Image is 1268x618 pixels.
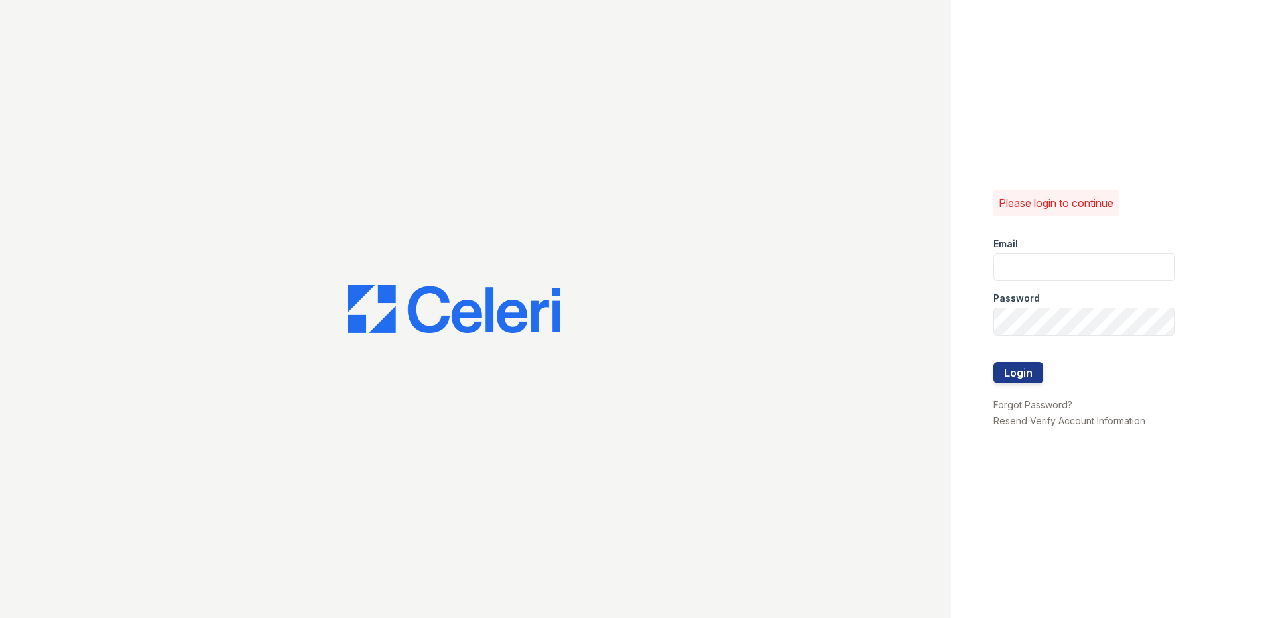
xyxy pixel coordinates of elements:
label: Email [993,237,1018,251]
label: Password [993,292,1040,305]
p: Please login to continue [999,195,1113,211]
img: CE_Logo_Blue-a8612792a0a2168367f1c8372b55b34899dd931a85d93a1a3d3e32e68fde9ad4.png [348,285,560,333]
a: Resend Verify Account Information [993,415,1145,426]
button: Login [993,362,1043,383]
a: Forgot Password? [993,399,1072,410]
